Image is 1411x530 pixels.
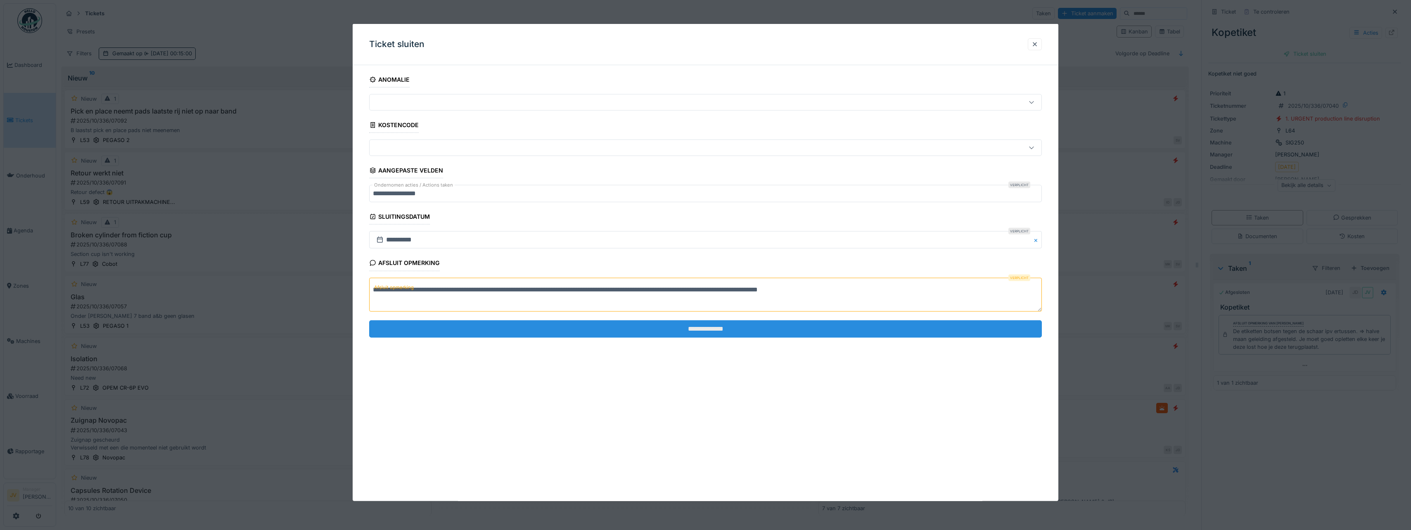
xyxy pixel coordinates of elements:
div: Verplicht [1008,274,1030,281]
div: Verplicht [1008,228,1030,234]
label: Afsluit opmerking [372,282,415,293]
label: Ondernomen acties / Actions taken [372,182,455,189]
button: Close [1033,231,1042,248]
div: Afsluit opmerking [369,257,440,271]
div: Anomalie [369,73,410,88]
h3: Ticket sluiten [369,39,424,50]
div: Kostencode [369,119,419,133]
div: Aangepaste velden [369,164,443,178]
div: Verplicht [1008,182,1030,188]
div: Sluitingsdatum [369,211,430,225]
